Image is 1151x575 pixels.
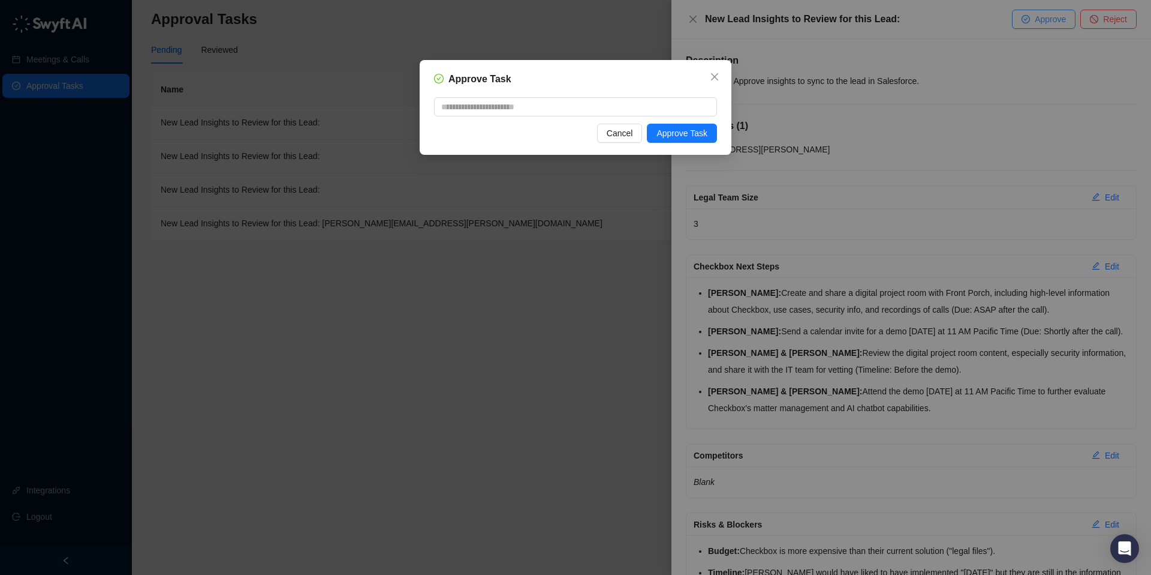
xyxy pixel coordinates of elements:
h5: Approve Task [448,72,511,86]
span: close [710,72,719,82]
button: Approve Task [647,124,717,143]
button: Cancel [597,124,643,143]
button: Close [705,67,724,86]
span: Cancel [607,127,633,140]
span: Approve Task [656,127,707,140]
span: check-circle [434,74,444,83]
div: Open Intercom Messenger [1110,534,1139,563]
